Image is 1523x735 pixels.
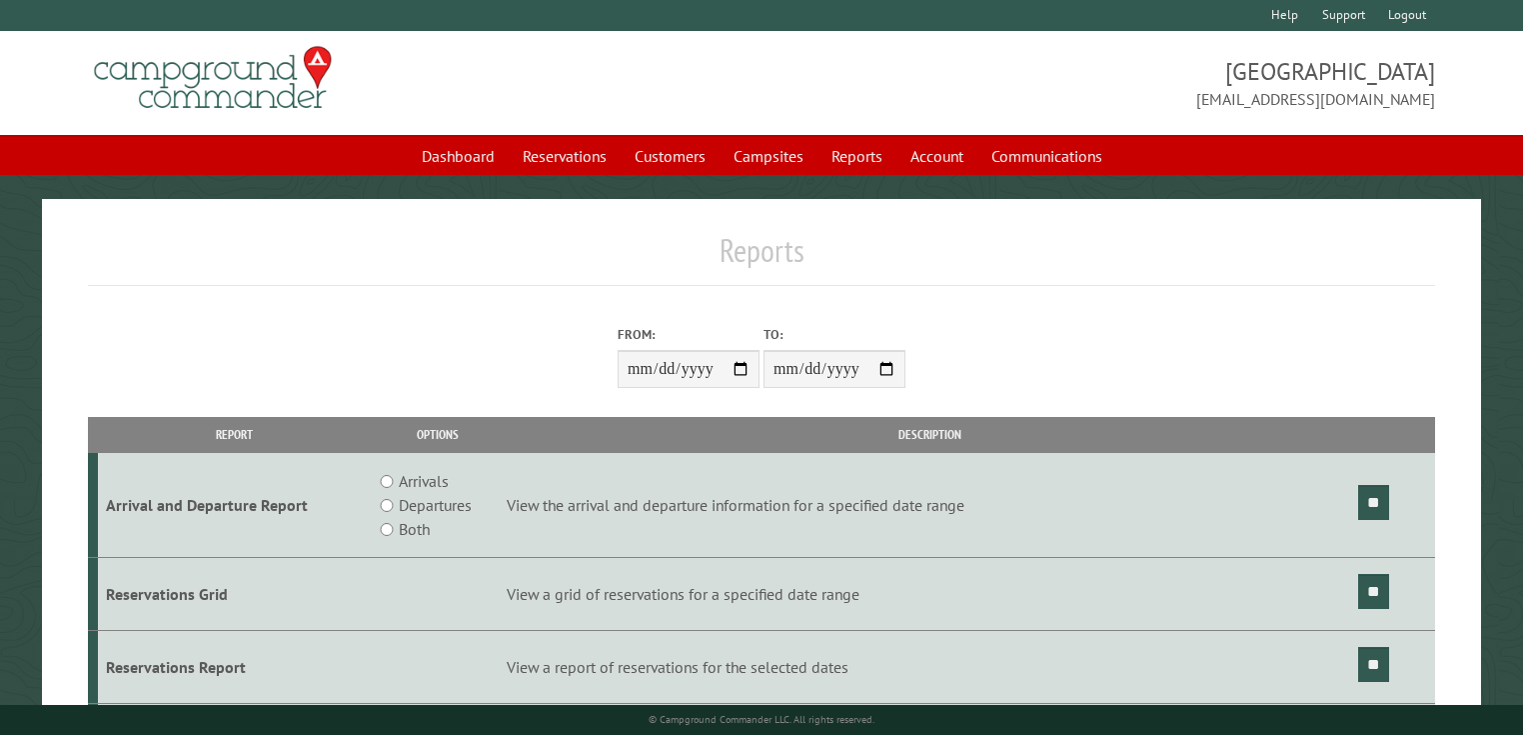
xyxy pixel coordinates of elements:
a: Customers [623,137,718,175]
th: Description [504,417,1355,452]
td: View a report of reservations for the selected dates [504,630,1355,703]
th: Options [372,417,505,452]
h1: Reports [88,231,1436,286]
th: Report [98,417,372,452]
a: Dashboard [410,137,507,175]
img: Campground Commander [88,39,338,117]
a: Reservations [511,137,619,175]
span: [GEOGRAPHIC_DATA] [EMAIL_ADDRESS][DOMAIN_NAME] [761,55,1435,111]
small: © Campground Commander LLC. All rights reserved. [649,713,874,726]
a: Reports [819,137,894,175]
a: Campsites [722,137,815,175]
label: To: [763,325,905,344]
label: Both [399,517,430,541]
td: Reservations Grid [98,558,372,631]
label: Departures [399,493,472,517]
td: Reservations Report [98,630,372,703]
a: Account [898,137,975,175]
a: Communications [979,137,1114,175]
label: Arrivals [399,469,449,493]
label: From: [618,325,760,344]
td: View a grid of reservations for a specified date range [504,558,1355,631]
td: View the arrival and departure information for a specified date range [504,453,1355,558]
td: Arrival and Departure Report [98,453,372,558]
